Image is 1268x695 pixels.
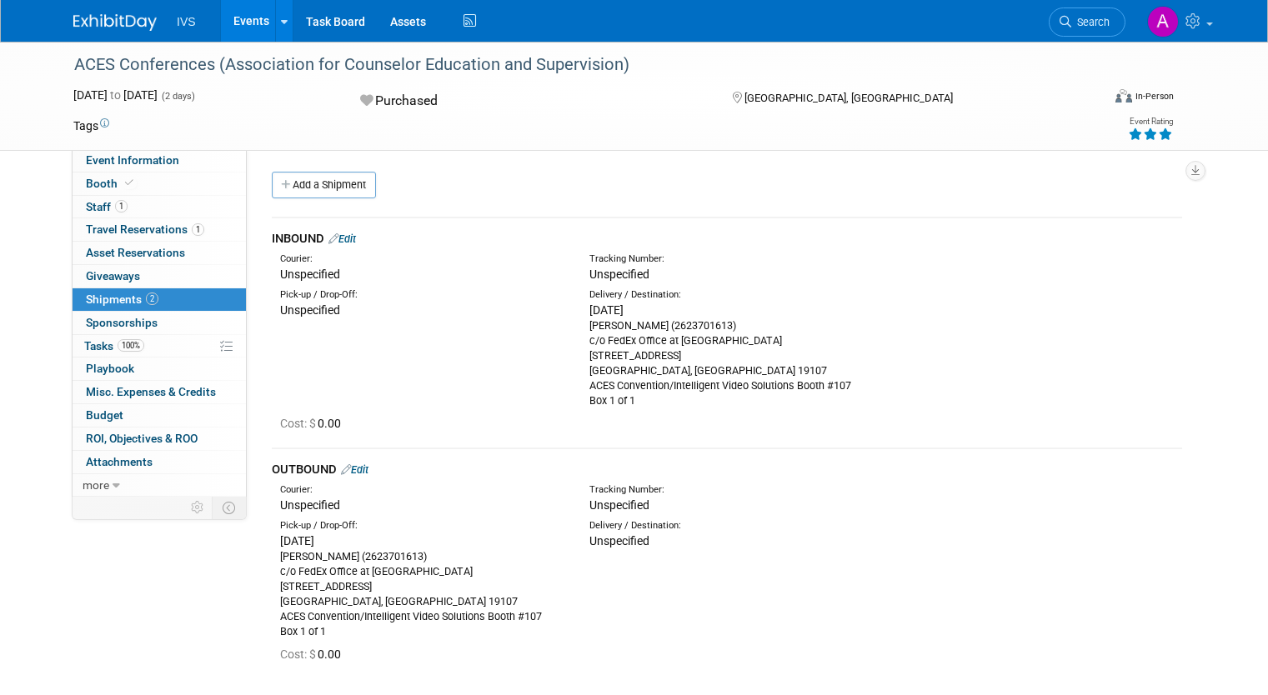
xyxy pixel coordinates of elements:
[68,50,1080,80] div: ACES Conferences (Association for Counselor Education and Supervision)
[84,339,144,352] span: Tasks
[589,302,874,318] div: [DATE]
[272,172,376,198] a: Add a Shipment
[280,647,348,661] span: 0.00
[589,267,649,281] span: Unspecified
[115,200,128,212] span: 1
[280,497,564,513] div: Unspecified
[160,91,195,102] span: (2 days)
[86,432,198,445] span: ROI, Objectives & ROO
[73,451,246,473] a: Attachments
[73,288,246,311] a: Shipments2
[192,223,204,236] span: 1
[177,15,196,28] span: IVS
[1135,90,1174,102] div: In-Person
[73,474,246,497] a: more
[589,534,649,547] span: Unspecified
[589,519,874,532] div: Delivery / Destination:
[280,252,564,266] div: Courier:
[118,339,144,352] span: 100%
[280,519,564,532] div: Pick-up / Drop-Off:
[73,404,246,427] a: Budget
[1128,117,1173,126] div: Event Rating
[73,149,246,172] a: Event Information
[272,230,1182,247] div: INBOUND
[280,417,318,430] span: Cost: $
[280,303,340,317] span: Unspecified
[73,357,246,380] a: Playbook
[86,153,179,167] span: Event Information
[146,292,158,305] span: 2
[280,549,564,639] div: [PERSON_NAME] (2623701613) c/o FedEx Office at [GEOGRAPHIC_DATA] [STREET_ADDRESS] [GEOGRAPHIC_DAT...
[280,288,564,302] div: Pick-up / Drop-Off:
[589,483,950,497] div: Tracking Number:
[280,417,348,430] span: 0.00
[355,87,705,116] div: Purchased
[86,385,216,398] span: Misc. Expenses & Credits
[589,498,649,512] span: Unspecified
[73,312,246,334] a: Sponsorships
[86,316,158,329] span: Sponsorships
[280,647,318,661] span: Cost: $
[1115,89,1132,102] img: Format-Inperson.png
[86,455,153,468] span: Attachments
[86,269,140,282] span: Giveaways
[272,461,1182,478] div: OUTBOUND
[1049,7,1125,37] a: Search
[1071,16,1110,28] span: Search
[73,196,246,218] a: Staff1
[86,246,185,259] span: Asset Reservations
[73,381,246,403] a: Misc. Expenses & Credits
[73,88,158,102] span: [DATE] [DATE]
[73,242,246,264] a: Asset Reservations
[1147,6,1179,37] img: Aaron Lentscher
[86,292,158,306] span: Shipments
[280,266,564,282] div: Unspecified
[744,92,953,104] span: [GEOGRAPHIC_DATA], [GEOGRAPHIC_DATA]
[73,172,246,195] a: Booth
[280,483,564,497] div: Courier:
[589,288,874,302] div: Delivery / Destination:
[183,497,213,518] td: Personalize Event Tab Strip
[1011,87,1174,112] div: Event Format
[125,178,133,187] i: Booth reservation complete
[213,497,247,518] td: Toggle Event Tabs
[86,222,204,236] span: Travel Reservations
[73,117,109,134] td: Tags
[73,265,246,287] a: Giveaways
[86,362,134,375] span: Playbook
[108,88,123,102] span: to
[73,335,246,357] a: Tasks100%
[73,218,246,241] a: Travel Reservations1
[86,408,123,422] span: Budget
[589,318,874,408] div: [PERSON_NAME] (2623701613) c/o FedEx Office at [GEOGRAPHIC_DATA] [STREET_ADDRESS] [GEOGRAPHIC_DAT...
[341,463,368,476] a: Edit
[73,14,157,31] img: ExhibitDay
[73,427,246,450] a: ROI, Objectives & ROO
[86,177,137,190] span: Booth
[589,252,950,266] div: Tracking Number:
[280,532,564,549] div: [DATE]
[83,478,109,492] span: more
[328,232,356,245] a: Edit
[86,200,128,213] span: Staff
